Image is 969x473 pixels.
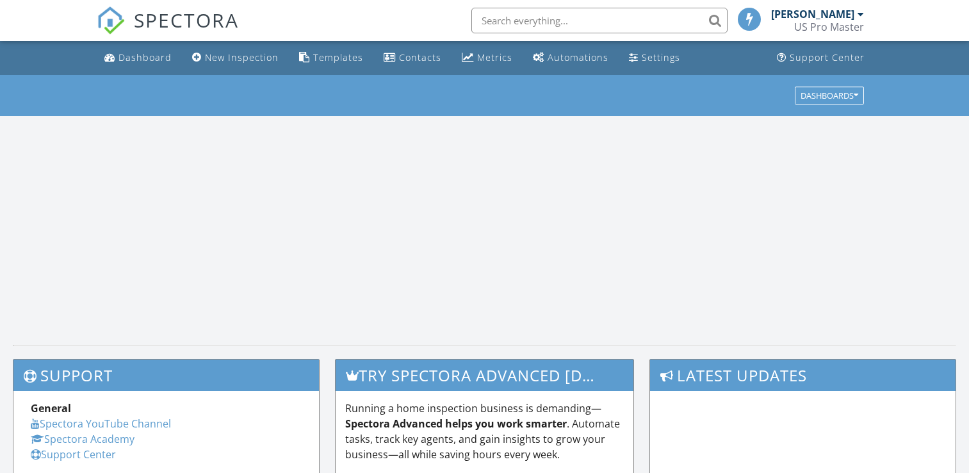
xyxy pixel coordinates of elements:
[187,46,284,70] a: New Inspection
[313,51,363,63] div: Templates
[794,21,864,33] div: US Pro Master
[345,417,567,431] strong: Spectora Advanced helps you work smarter
[336,360,633,391] h3: Try spectora advanced [DATE]
[790,51,865,63] div: Support Center
[13,360,319,391] h3: Support
[97,17,239,44] a: SPECTORA
[471,8,728,33] input: Search everything...
[624,46,685,70] a: Settings
[772,46,870,70] a: Support Center
[118,51,172,63] div: Dashboard
[97,6,125,35] img: The Best Home Inspection Software - Spectora
[31,432,134,446] a: Spectora Academy
[642,51,680,63] div: Settings
[650,360,956,391] h3: Latest Updates
[399,51,441,63] div: Contacts
[345,401,624,462] p: Running a home inspection business is demanding— . Automate tasks, track key agents, and gain ins...
[31,417,171,431] a: Spectora YouTube Channel
[548,51,608,63] div: Automations
[134,6,239,33] span: SPECTORA
[477,51,512,63] div: Metrics
[457,46,517,70] a: Metrics
[771,8,854,21] div: [PERSON_NAME]
[31,447,116,461] a: Support Center
[795,87,864,104] button: Dashboards
[294,46,368,70] a: Templates
[99,46,177,70] a: Dashboard
[205,51,279,63] div: New Inspection
[31,401,71,415] strong: General
[801,91,858,100] div: Dashboards
[379,46,446,70] a: Contacts
[528,46,614,70] a: Automations (Basic)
